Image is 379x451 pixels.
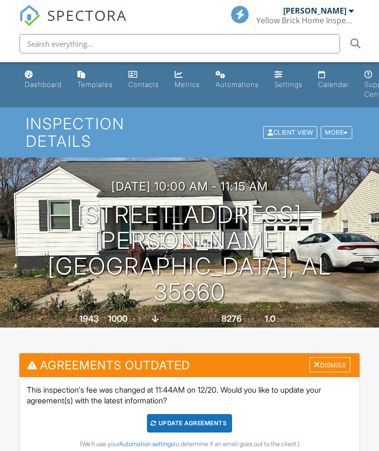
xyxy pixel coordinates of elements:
div: Update Agreements [147,414,232,433]
span: sq. ft. [129,316,143,323]
div: Calendar [318,80,349,88]
div: Settings [274,80,303,88]
span: bathrooms [277,316,305,323]
a: Settings [271,66,307,94]
span: SPECTORA [47,5,127,25]
div: Client View [263,126,317,139]
a: Automations (Basic) [212,66,263,94]
div: Templates [77,80,113,88]
div: Dashboard [25,80,62,88]
input: Search everything... [19,34,340,53]
div: (We'll use your to determine if an email goes out to the client.) [27,440,352,448]
div: Metrics [175,80,200,88]
div: Contacts [128,80,159,88]
a: Dashboard [21,66,66,94]
img: The Best Home Inspection Software - Spectora [19,5,40,26]
h1: [STREET_ADDRESS][PERSON_NAME] [GEOGRAPHIC_DATA], AL 35660 [16,202,363,305]
span: Built [67,316,78,323]
a: Metrics [171,66,204,94]
span: crawlspace [160,316,190,323]
a: SPECTORA [19,13,127,34]
div: 1000 [108,313,127,324]
h3: [DATE] 10:00 am - 11:15 am [111,180,268,193]
a: Templates [73,66,117,94]
a: Contacts [125,66,163,94]
span: Lot Size [199,316,220,323]
div: 8276 [221,313,242,324]
div: Yellow Brick Home Inspection [256,16,354,25]
div: Dismiss [309,357,350,372]
div: [PERSON_NAME] [283,6,346,16]
div: 1.0 [265,313,275,324]
a: Calendar [314,66,353,94]
h3: Agreements Outdated [19,353,360,377]
div: Automations [216,80,259,88]
h1: Inspection Details [26,115,353,149]
a: Client View [262,128,320,136]
div: 1943 [79,313,99,324]
div: More [321,126,352,139]
span: sq.ft. [243,316,255,323]
a: Automation settings [119,440,174,448]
